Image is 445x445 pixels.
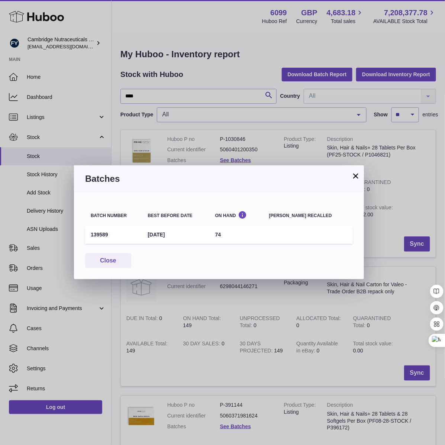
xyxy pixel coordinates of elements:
button: × [351,171,360,180]
td: [DATE] [142,226,209,244]
div: On Hand [215,211,258,218]
div: Best before date [148,213,204,218]
td: 74 [210,226,264,244]
button: Close [85,253,131,268]
div: [PERSON_NAME] recalled [269,213,347,218]
td: 139589 [85,226,142,244]
h3: Batches [85,173,353,185]
div: Batch number [91,213,136,218]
